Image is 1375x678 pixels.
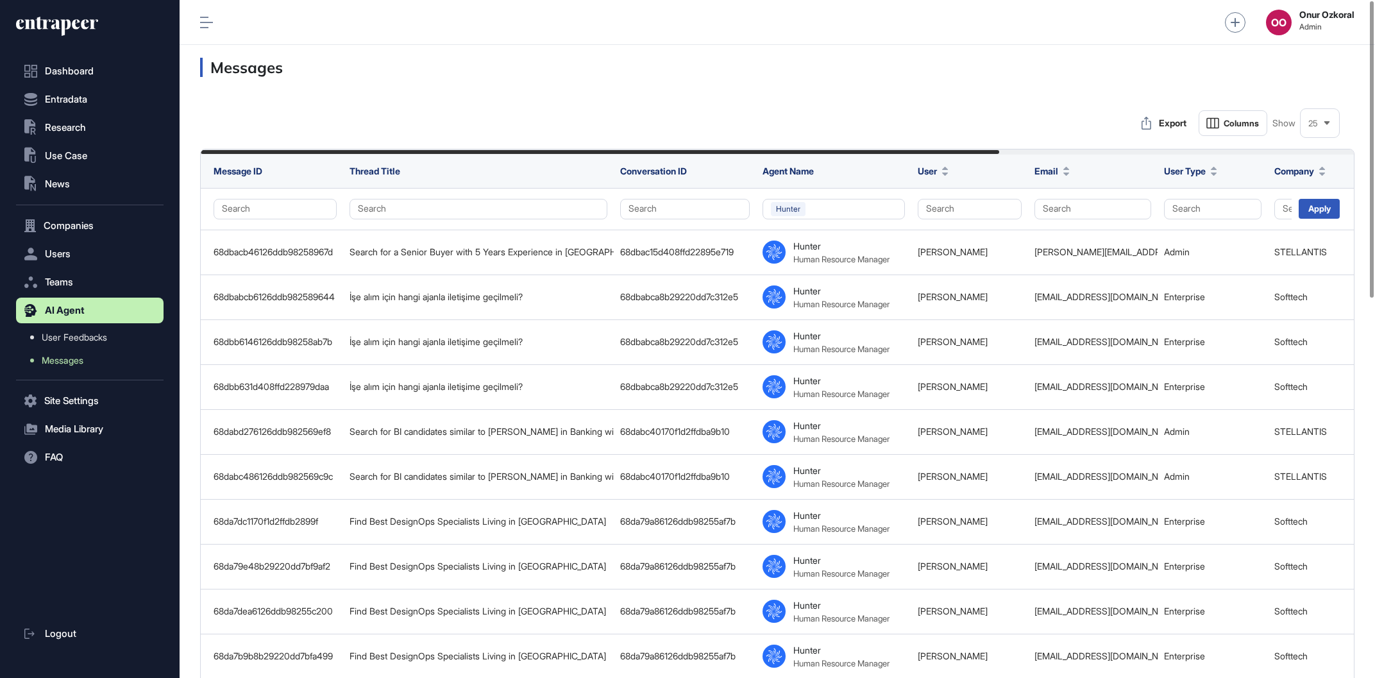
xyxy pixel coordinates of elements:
div: [EMAIL_ADDRESS][DOMAIN_NAME] [1034,561,1151,572]
div: [EMAIL_ADDRESS][DOMAIN_NAME] [1034,471,1151,482]
a: Softtech [1274,516,1308,527]
span: Entradata [45,94,87,105]
div: 68da79e48b29220dd7bf9af2 [214,561,337,572]
a: Messages [22,349,164,372]
a: Logout [16,621,164,647]
span: Columns [1224,119,1259,128]
span: Agent Name [763,165,814,176]
button: User Type [1164,164,1217,178]
span: 25 [1308,119,1318,128]
div: Human Resource Manager [793,344,890,354]
div: Hunter [793,330,821,341]
span: Admin [1299,22,1354,31]
div: [EMAIL_ADDRESS][DOMAIN_NAME] [1034,292,1151,302]
a: [PERSON_NAME] [918,381,988,392]
div: İşe alım için hangi ajanla iletişime geçilmeli? [350,382,607,392]
div: Human Resource Manager [793,658,890,668]
div: 68da79a86126ddb98255af7b [620,561,750,572]
div: [EMAIL_ADDRESS][DOMAIN_NAME] [1034,427,1151,437]
div: Find Best DesignOps Specialists Living in [GEOGRAPHIC_DATA] [350,651,607,661]
a: Softtech [1274,650,1308,661]
span: Email [1034,164,1058,178]
button: Export [1135,110,1194,136]
button: Email [1034,164,1070,178]
button: Search [620,199,750,219]
div: 68da79a86126ddb98255af7b [620,516,750,527]
div: 68dabc40170f1d2ffdba9b10 [620,427,750,437]
div: Admin [1164,427,1261,437]
button: News [16,171,164,197]
span: Research [45,123,86,133]
div: Search for BI candidates similar to [PERSON_NAME] in Banking with 5-8 years of experience [350,427,607,437]
button: Media Library [16,416,164,442]
span: Show [1272,118,1295,128]
div: Human Resource Manager [793,613,890,623]
a: Softtech [1274,561,1308,572]
button: Use Case [16,143,164,169]
div: Human Resource Manager [793,523,890,534]
a: [PERSON_NAME] [918,291,988,302]
div: Hunter [793,241,821,251]
div: Hunter [793,285,821,296]
span: News [45,179,70,189]
span: Logout [45,629,76,639]
div: Hunter [793,510,821,521]
button: Teams [16,269,164,295]
div: 68dabd276126ddb982569ef8 [214,427,337,437]
button: Site Settings [16,388,164,414]
div: Human Resource Manager [793,479,890,489]
div: 68dbabcb6126ddb982589644 [214,292,337,302]
button: Search [350,199,607,219]
div: Human Resource Manager [793,254,890,264]
button: Users [16,241,164,267]
div: Enterprise [1164,651,1261,661]
span: Site Settings [44,396,99,406]
button: AI Agent [16,298,164,323]
button: FAQ [16,445,164,470]
div: 68dbabca8b29220dd7c312e5 [620,382,750,392]
a: Softtech [1274,381,1308,392]
div: Enterprise [1164,516,1261,527]
a: User Feedbacks [22,326,164,349]
div: 68dbabca8b29220dd7c312e5 [620,337,750,347]
h3: Messages [200,58,1354,77]
button: Search [1034,199,1151,219]
span: User [918,164,937,178]
button: Search [1164,199,1261,219]
a: [PERSON_NAME] [918,561,988,572]
span: Companies [44,221,94,231]
a: [PERSON_NAME] [918,471,988,482]
div: 68da7dea6126ddb98255c200 [214,606,337,616]
button: Hunter [763,199,905,219]
div: Hunter [793,375,821,386]
div: 68da7dc1170f1d2ffdb2899f [214,516,337,527]
button: OO [1266,10,1292,35]
div: Hunter [793,420,821,431]
a: Softtech [1274,291,1308,302]
div: Human Resource Manager [793,568,890,579]
div: Find Best DesignOps Specialists Living in [GEOGRAPHIC_DATA] [350,606,607,616]
div: Enterprise [1164,337,1261,347]
div: Search for BI candidates similar to [PERSON_NAME] in Banking with 5-8 years of experience [350,471,607,482]
span: Message ID [214,165,262,176]
div: 68da79a86126ddb98255af7b [620,606,750,616]
span: Media Library [45,424,103,434]
a: [PERSON_NAME] [918,650,988,661]
div: [EMAIL_ADDRESS][DOMAIN_NAME] [1034,606,1151,616]
div: 68dbacb46126ddb98258967d [214,247,337,257]
div: Find Best DesignOps Specialists Living in [GEOGRAPHIC_DATA] [350,516,607,527]
button: Company [1274,164,1326,178]
div: İşe alım için hangi ajanla iletişime geçilmeli? [350,292,607,302]
span: AI Agent [45,305,85,316]
a: [PERSON_NAME] [918,336,988,347]
button: User [918,164,949,178]
div: Human Resource Manager [793,434,890,444]
strong: Onur Ozkoral [1299,10,1354,20]
div: Hunter [793,600,821,611]
div: [PERSON_NAME][EMAIL_ADDRESS][DOMAIN_NAME] [1034,247,1151,257]
div: Human Resource Manager [793,389,890,399]
span: Users [45,249,71,259]
div: Human Resource Manager [793,299,890,309]
a: STELLANTIS [1274,471,1327,482]
button: Companies [16,213,164,239]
